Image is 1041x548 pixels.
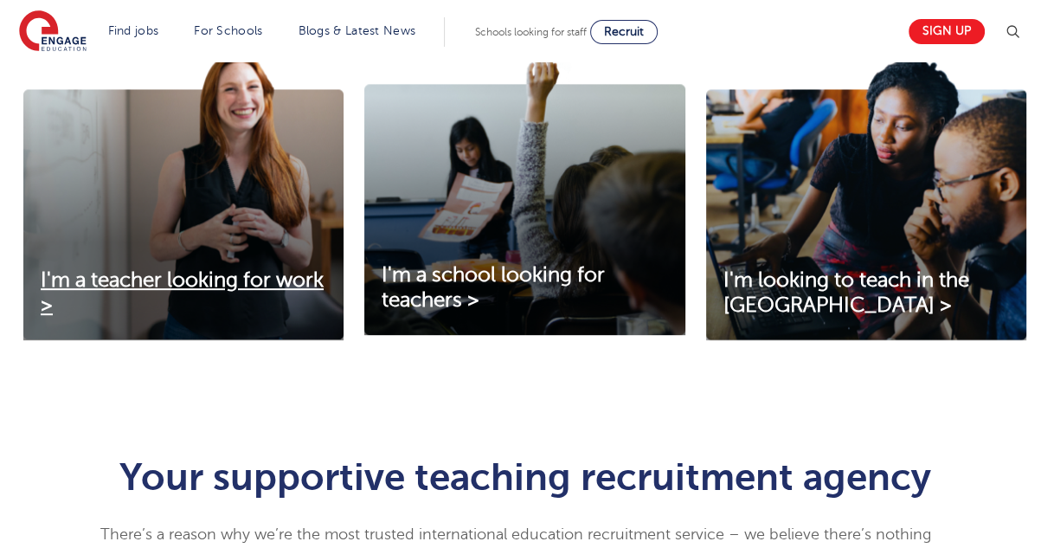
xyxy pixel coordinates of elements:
[23,268,344,319] a: I'm a teacher looking for work >
[299,24,416,37] a: Blogs & Latest News
[604,25,644,38] span: Recruit
[723,268,969,317] span: I'm looking to teach in the [GEOGRAPHIC_DATA] >
[23,51,344,340] img: I'm a teacher looking for work
[706,268,1026,319] a: I'm looking to teach in the [GEOGRAPHIC_DATA] >
[706,51,1026,340] img: I'm looking to teach in the UK
[382,263,605,312] span: I'm a school looking for teachers >
[100,458,949,496] h1: Your supportive teaching recruitment agency
[19,10,87,54] img: Engage Education
[194,24,262,37] a: For Schools
[108,24,159,37] a: Find jobs
[41,268,324,317] span: I'm a teacher looking for work >
[364,51,684,335] img: I'm a school looking for teachers
[475,26,587,38] span: Schools looking for staff
[909,19,985,44] a: Sign up
[364,263,684,313] a: I'm a school looking for teachers >
[590,20,658,44] a: Recruit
